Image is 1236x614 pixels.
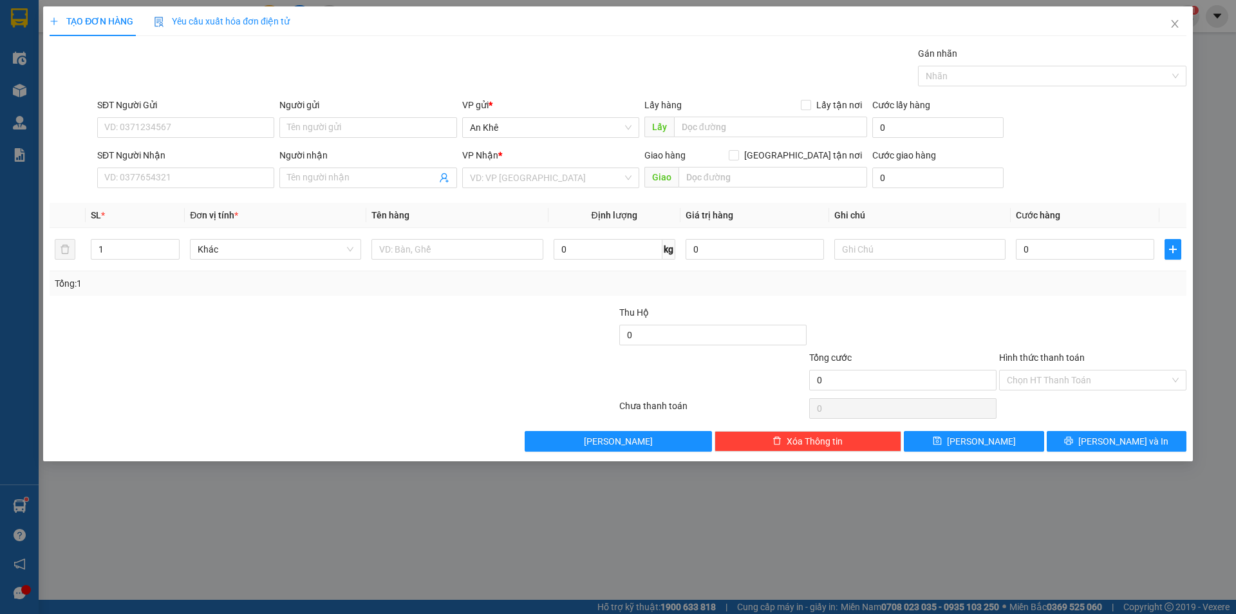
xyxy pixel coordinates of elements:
span: Lấy hàng [644,100,682,110]
button: save[PERSON_NAME] [904,431,1044,452]
span: Giao [644,167,679,187]
span: Khác [198,240,353,259]
input: Cước giao hàng [872,168,1004,188]
label: Cước lấy hàng [872,100,930,110]
input: VD: Bàn, Ghế [371,239,543,260]
button: Close [1157,6,1193,43]
input: Dọc đường [679,167,867,187]
span: TẠO ĐƠN HÀNG [50,16,133,26]
input: Dọc đường [674,117,867,137]
span: save [933,436,942,446]
span: plus [50,17,59,26]
span: Cước hàng [1016,210,1060,220]
div: Tổng: 1 [55,276,477,291]
button: delete [55,239,75,260]
span: Giao hàng [644,150,686,160]
span: Tổng cước [809,352,852,363]
span: Đơn vị tính [190,210,238,220]
span: Tên hàng [371,210,409,220]
div: SĐT Người Gửi [97,98,274,112]
input: 0 [686,239,824,260]
div: Người nhận [279,148,456,162]
span: SL [91,210,101,220]
span: Giá trị hàng [686,210,733,220]
span: Thu Hộ [619,307,649,318]
span: Lấy [644,117,674,137]
div: SĐT Người Nhận [97,148,274,162]
div: Người gửi [279,98,456,112]
div: Chưa thanh toán [618,399,808,421]
span: delete [772,436,782,446]
span: close [1170,19,1180,29]
span: [GEOGRAPHIC_DATA] tận nơi [739,148,867,162]
span: [PERSON_NAME] [584,434,653,448]
span: An Khê [470,118,632,137]
label: Cước giao hàng [872,150,936,160]
button: [PERSON_NAME] [525,431,712,452]
div: VP gửi [462,98,639,112]
span: user-add [439,173,449,183]
span: Yêu cầu xuất hóa đơn điện tử [154,16,290,26]
span: printer [1064,436,1073,446]
label: Hình thức thanh toán [999,352,1085,363]
img: icon [154,17,164,27]
input: Cước lấy hàng [872,117,1004,138]
span: kg [662,239,675,260]
button: printer[PERSON_NAME] và In [1047,431,1186,452]
th: Ghi chú [829,203,1011,228]
span: Lấy tận nơi [811,98,867,112]
button: plus [1165,239,1181,260]
button: deleteXóa Thông tin [715,431,902,452]
span: [PERSON_NAME] [947,434,1016,448]
span: Xóa Thông tin [787,434,843,448]
span: [PERSON_NAME] và In [1078,434,1168,448]
input: Ghi Chú [834,239,1006,260]
label: Gán nhãn [918,48,957,59]
span: plus [1165,244,1181,254]
span: Định lượng [592,210,637,220]
span: VP Nhận [462,150,498,160]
